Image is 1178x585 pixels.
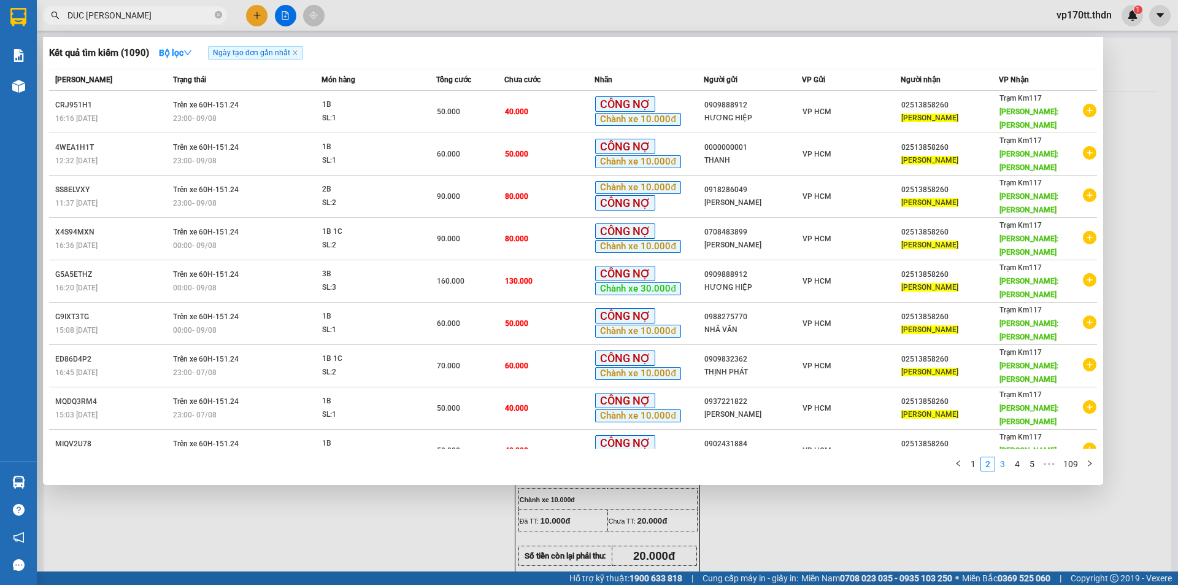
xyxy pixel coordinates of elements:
div: SL: 1 [322,323,414,337]
strong: Bộ lọc [159,48,192,58]
span: CÔNG NỢ [595,435,655,451]
span: VP Gửi: [5,50,28,58]
li: 3 [995,457,1010,471]
span: VP HCM [803,277,831,285]
input: Tìm tên, số ĐT hoặc mã đơn [67,9,212,22]
span: CÔNG NỢ [595,139,655,154]
strong: (NHÀ XE [GEOGRAPHIC_DATA]) [53,22,169,31]
li: 109 [1059,457,1082,471]
span: [PERSON_NAME] [901,368,958,376]
span: close-circle [215,10,222,21]
span: 23:00 - 07/08 [173,411,217,419]
div: 0909888912 [704,268,801,281]
span: plus-circle [1083,188,1096,202]
span: 50.000 [437,404,460,413]
span: 40.000 [505,107,528,116]
span: VP HCM [803,234,831,243]
div: SL: 1 [322,154,414,168]
div: THỊNH PHÁT [704,366,801,379]
div: 02513858260 [901,438,998,451]
span: [PERSON_NAME]: [PERSON_NAME] [999,234,1058,257]
span: plus-circle [1083,400,1096,414]
strong: HCM - ĐỊNH QUÁN - PHƯƠNG LÂM [57,33,166,41]
img: logo-vxr [10,8,26,26]
span: Trạm Km117 [999,221,1042,230]
a: 1 [966,457,980,471]
span: search [51,11,60,20]
span: 16:36 [DATE] [55,241,98,250]
div: SL: 2 [322,366,414,379]
span: Chành xe 30.000đ [595,282,680,296]
li: Next 5 Pages [1039,457,1059,471]
span: VP HCM [803,150,831,158]
a: 2 [981,457,995,471]
span: CÔNG NỢ [595,393,655,408]
div: 02513858260 [901,395,998,408]
div: 2B [322,183,414,196]
span: CÔNG NỢ [595,223,655,239]
span: Trạm Km117 [999,136,1042,145]
img: solution-icon [12,49,25,62]
span: CÔNG NỢ [595,266,655,281]
span: Chành xe 10.000đ [595,325,680,338]
div: MQDQ3RM4 [55,395,169,408]
div: [PERSON_NAME] [704,408,801,421]
span: VP HCM [803,192,831,201]
h3: Kết quả tìm kiếm ( 1090 ) [49,47,149,60]
div: SL: 2 [322,196,414,210]
span: right [1086,460,1093,467]
span: 15:08 [DATE] [55,326,98,335]
span: [PERSON_NAME] [55,76,112,84]
span: 60.000 [437,319,460,328]
span: [PERSON_NAME] [901,325,958,334]
span: 15:03 [DATE] [55,411,98,419]
span: [PERSON_NAME]: [PERSON_NAME] [999,446,1058,468]
div: 02513858260 [901,141,998,154]
div: X4S94MXN [55,226,169,239]
span: 60.000 [505,362,528,370]
div: 0909888912 [704,99,801,112]
div: THANH [704,154,801,167]
span: [PERSON_NAME] [901,410,958,419]
div: SL: 3 [322,281,414,295]
span: [PERSON_NAME] [901,198,958,207]
span: Trên xe 60H-151.24 [173,440,239,448]
span: VP HCM [803,319,831,328]
span: 40.000 [505,404,528,413]
span: Chành xe 10.000đ [595,240,680,254]
div: NHÃ VÂN [704,323,801,336]
div: 1B [322,437,414,451]
span: plus-circle [1083,231,1096,244]
div: 0902431884 [704,438,801,451]
span: Người gửi [704,76,737,84]
div: SL: 1 [322,408,414,422]
span: 12:32 [DATE] [55,157,98,165]
li: Next Page [1082,457,1097,471]
span: VP HCM [803,404,831,413]
a: 5 [1025,457,1039,471]
span: Trạm Km117 [999,94,1042,103]
a: 4 [1011,457,1024,471]
div: CRJ951H1 [55,99,169,112]
img: logo [8,9,39,39]
span: VP Gửi [802,76,825,84]
a: 3 [996,457,1009,471]
span: 130.000 [505,277,533,285]
span: Chành xe 10.000đ [595,181,680,195]
span: Chưa cước [504,76,541,84]
span: CÔNG NỢ [595,351,655,366]
div: G5A5ETHZ [55,268,169,281]
div: 1B [322,98,414,112]
span: [PERSON_NAME]: [PERSON_NAME] [999,362,1058,384]
span: [PERSON_NAME] [901,241,958,249]
span: 23:00 - 09/08 [173,157,217,165]
span: CÔNG NỢ [595,308,655,323]
span: Trạm Km117 [999,433,1042,441]
span: 23:00 - 09/08 [173,199,217,207]
span: plus-circle [1083,316,1096,329]
span: plus-circle [1083,146,1096,160]
span: ••• [1039,457,1059,471]
div: 02513858260 [901,353,998,366]
span: 16:45 [DATE] [55,368,98,377]
span: Món hàng [321,76,355,84]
